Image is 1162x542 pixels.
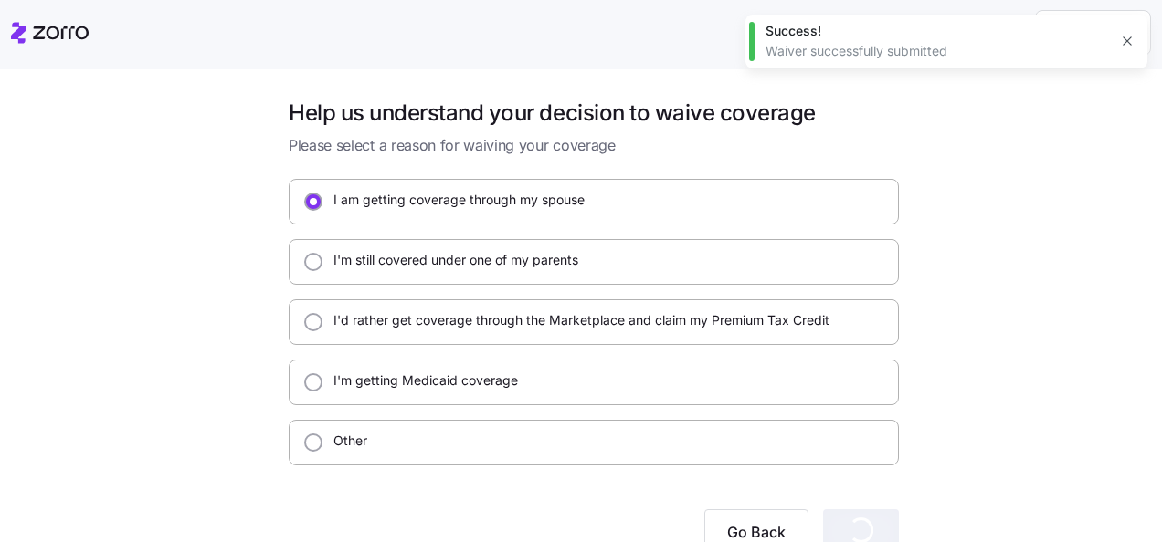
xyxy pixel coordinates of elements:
[766,22,1107,40] div: Success!
[766,42,1107,60] div: Waiver successfully submitted
[322,191,585,209] label: I am getting coverage through my spouse
[289,134,899,157] span: Please select a reason for waiving your coverage
[322,371,518,390] label: I'm getting Medicaid coverage
[322,311,829,329] label: I'd rather get coverage through the Marketplace and claim my Premium Tax Credit
[322,432,367,450] label: Other
[289,99,899,127] h1: Help us understand your decision to waive coverage
[322,251,578,269] label: I'm still covered under one of my parents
